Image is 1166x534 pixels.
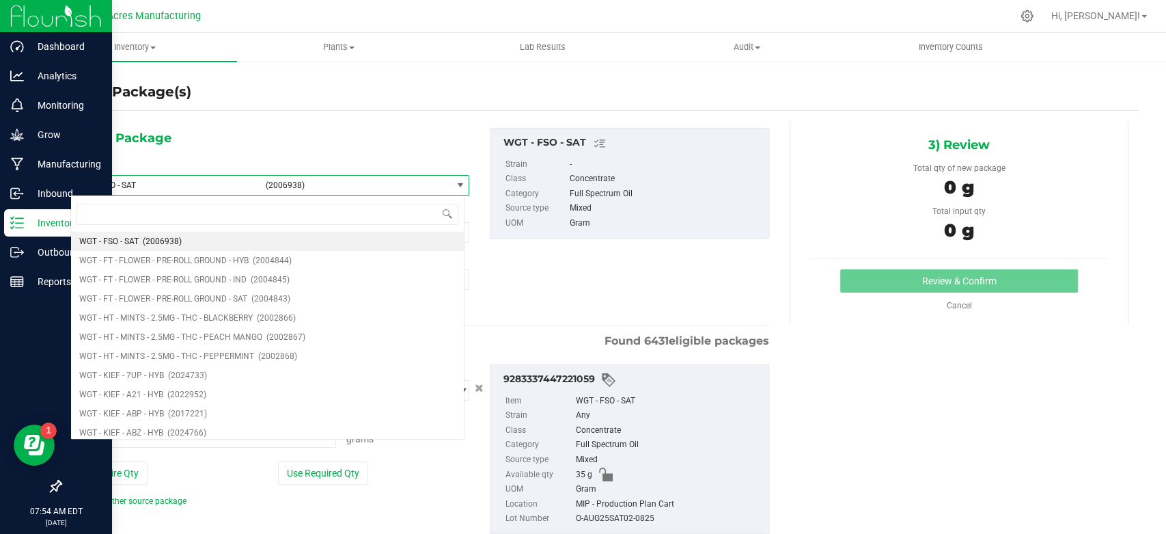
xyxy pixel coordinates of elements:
[576,511,762,526] div: O-AUG25SAT02-0825
[505,497,573,512] label: Location
[944,219,974,241] span: 0 g
[503,372,762,388] div: 9283337447221059
[932,206,986,216] span: Total input qty
[10,187,24,200] inline-svg: Inbound
[946,301,971,310] a: Cancel
[505,172,567,187] label: Class
[505,453,573,468] label: Source type
[10,157,24,171] inline-svg: Manufacturing
[570,187,762,202] div: Full Spectrum Oil
[60,82,191,102] h4: Create Package(s)
[14,425,55,466] iframe: Resource center
[10,275,24,289] inline-svg: Reports
[576,408,762,423] div: Any
[928,135,990,155] span: 3) Review
[840,269,1077,293] button: Review & Confirm
[505,216,567,231] label: UOM
[24,38,106,55] p: Dashboard
[24,97,106,114] p: Monitoring
[505,157,567,172] label: Strain
[10,69,24,83] inline-svg: Analytics
[505,438,573,453] label: Category
[576,438,762,453] div: Full Spectrum Oil
[33,41,237,53] span: Inventory
[10,128,24,142] inline-svg: Grow
[10,216,24,230] inline-svg: Inventory
[10,40,24,53] inline-svg: Dashboard
[77,181,257,190] span: WGT - FSO - SAT
[24,215,106,231] p: Inventory
[913,163,1005,173] span: Total qty of new package
[238,41,441,53] span: Plants
[1018,10,1036,23] div: Manage settings
[24,156,106,172] p: Manufacturing
[346,433,374,444] span: Grams
[505,511,573,526] label: Lot Number
[848,33,1053,62] a: Inventory Counts
[70,128,171,148] span: 1) New Package
[33,33,237,62] a: Inventory
[24,68,106,84] p: Analytics
[570,216,762,231] div: Gram
[505,423,573,438] label: Class
[505,468,573,483] label: Available qty
[6,518,106,528] p: [DATE]
[576,468,592,483] span: 35 g
[24,185,106,202] p: Inbound
[471,379,488,399] button: Cancel button
[605,333,769,349] span: Found eligible packages
[900,41,1001,53] span: Inventory Counts
[570,201,762,216] div: Mixed
[266,181,446,190] span: (2006938)
[570,172,762,187] div: Concentrate
[576,394,762,409] div: WGT - FSO - SAT
[505,201,567,216] label: Source type
[645,33,849,62] a: Audit
[70,496,186,506] a: Add another source package
[644,334,669,347] span: 6431
[505,408,573,423] label: Strain
[278,462,368,485] button: Use Required Qty
[78,10,201,22] span: Green Acres Manufacturing
[505,394,573,409] label: Item
[576,482,762,497] div: Gram
[10,245,24,259] inline-svg: Outbound
[576,453,762,468] div: Mixed
[570,157,762,172] div: -
[505,187,567,202] label: Category
[24,273,106,290] p: Reports
[441,33,645,62] a: Lab Results
[576,423,762,438] div: Concentrate
[646,41,848,53] span: Audit
[237,33,441,62] a: Plants
[503,135,762,152] div: WGT - FSO - SAT
[40,423,57,439] iframe: Resource center unread badge
[6,505,106,518] p: 07:54 AM EDT
[576,497,762,512] div: MIP - Production Plan Cart
[10,98,24,112] inline-svg: Monitoring
[452,176,469,195] span: select
[501,41,584,53] span: Lab Results
[944,176,974,198] span: 0 g
[24,244,106,261] p: Outbound
[505,482,573,497] label: UOM
[24,126,106,143] p: Grow
[1051,10,1140,21] span: Hi, [PERSON_NAME]!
